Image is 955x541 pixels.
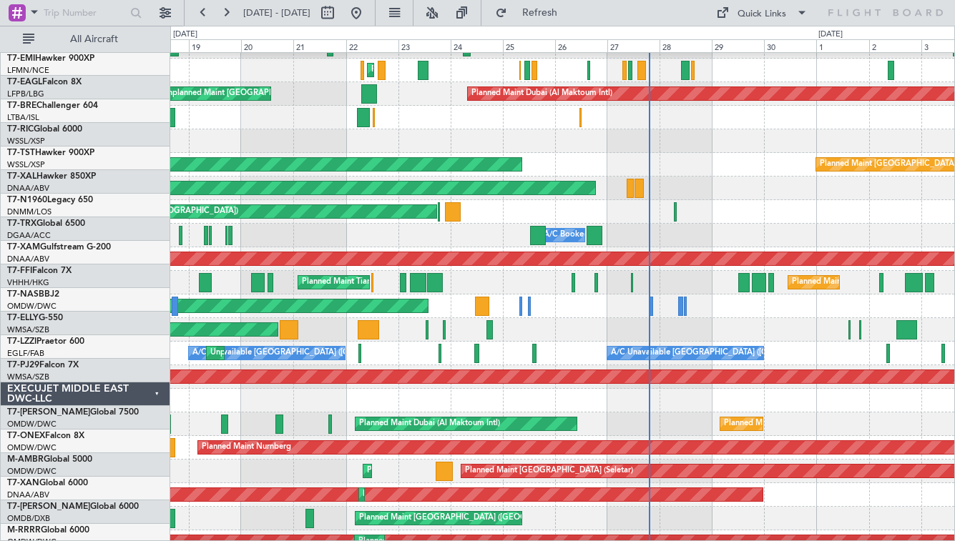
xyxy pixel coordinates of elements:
div: A/C Unavailable [GEOGRAPHIC_DATA] ([GEOGRAPHIC_DATA]) [611,342,843,364]
div: 1 [816,39,868,52]
a: OMDB/DXB [7,513,50,524]
div: Unplanned Maint [GEOGRAPHIC_DATA] ([GEOGRAPHIC_DATA]) [210,342,446,364]
a: WMSA/SZB [7,324,49,335]
a: T7-TRXGlobal 6500 [7,219,85,228]
a: T7-BREChallenger 604 [7,101,98,110]
span: T7-EAGL [7,78,42,86]
a: T7-LZZIPraetor 600 [7,337,84,346]
a: OMDW/DWC [7,419,57,430]
div: Planned Maint Nurnberg [202,437,291,458]
a: OMDW/DWC [7,301,57,312]
a: T7-PJ29Falcon 7X [7,361,79,369]
div: 29 [712,39,764,52]
div: 28 [660,39,712,52]
span: T7-XAM [7,243,40,252]
a: T7-RICGlobal 6000 [7,125,82,134]
div: Planned Maint Dubai (Al Maktoum Intl) [363,484,504,505]
a: T7-N1960Legacy 650 [7,196,93,204]
div: 26 [555,39,607,52]
a: T7-XANGlobal 6000 [7,479,88,487]
div: Planned Maint Dubai (Al Maktoum Intl) [471,83,612,104]
a: LTBA/ISL [7,112,39,123]
div: Planned Maint [GEOGRAPHIC_DATA] [371,59,508,81]
div: 22 [346,39,398,52]
div: Planned Maint Tianjin ([GEOGRAPHIC_DATA]) [302,272,469,293]
span: T7-PJ29 [7,361,39,369]
span: T7-[PERSON_NAME] [7,502,90,511]
a: T7-FFIFalcon 7X [7,267,72,275]
div: Planned Maint Dubai (Al Maktoum Intl) [724,413,865,435]
div: Quick Links [738,7,786,21]
div: Planned Maint Dubai (Al Maktoum Intl) [367,460,508,482]
a: EGLF/FAB [7,348,44,359]
a: DNAA/ABV [7,183,49,194]
a: T7-NASBBJ2 [7,290,59,299]
span: [DATE] - [DATE] [243,6,310,19]
a: WMSA/SZB [7,372,49,382]
span: T7-EMI [7,54,35,63]
span: T7-LZZI [7,337,36,346]
div: 23 [398,39,451,52]
div: 25 [503,39,555,52]
div: A/C Unavailable [GEOGRAPHIC_DATA] ([GEOGRAPHIC_DATA]) [192,342,425,364]
span: All Aircraft [37,34,151,44]
span: T7-RIC [7,125,34,134]
a: T7-EMIHawker 900XP [7,54,94,63]
span: T7-[PERSON_NAME] [7,408,90,417]
button: All Aircraft [16,28,155,51]
div: 30 [764,39,816,52]
span: T7-XAN [7,479,39,487]
div: A/C Booked [544,224,589,246]
span: Refresh [510,8,570,18]
span: T7-FFI [7,267,32,275]
a: M-AMBRGlobal 5000 [7,455,92,464]
span: T7-XAL [7,172,36,181]
a: T7-[PERSON_NAME]Global 7500 [7,408,139,417]
a: LFMN/NCE [7,65,49,76]
button: Refresh [489,1,574,24]
span: T7-TST [7,149,35,157]
a: DGAA/ACC [7,230,51,241]
button: Quick Links [709,1,815,24]
a: WSSL/XSP [7,136,45,147]
a: T7-TSTHawker 900XP [7,149,94,157]
div: [DATE] [818,29,843,41]
div: 21 [293,39,346,52]
div: 2 [869,39,921,52]
a: T7-[PERSON_NAME]Global 6000 [7,502,139,511]
div: [DATE] [173,29,197,41]
input: Trip Number [44,2,126,24]
span: M-RRRR [7,526,41,535]
a: OMDW/DWC [7,442,57,453]
div: 19 [189,39,241,52]
span: T7-NAS [7,290,39,299]
a: T7-XAMGulfstream G-200 [7,243,111,252]
a: T7-XALHawker 850XP [7,172,96,181]
a: M-RRRRGlobal 6000 [7,526,89,535]
a: VHHH/HKG [7,277,49,288]
a: WSSL/XSP [7,159,45,170]
span: T7-N1960 [7,196,47,204]
div: 27 [607,39,660,52]
div: Planned Maint [GEOGRAPHIC_DATA] (Seletar) [465,460,633,482]
span: T7-ELLY [7,314,39,322]
span: T7-BRE [7,101,36,110]
span: T7-ONEX [7,432,45,440]
a: OMDW/DWC [7,466,57,477]
div: Planned Maint [GEOGRAPHIC_DATA] ([GEOGRAPHIC_DATA] Intl) [359,507,598,529]
a: LFPB/LBG [7,89,44,99]
div: 20 [241,39,293,52]
a: T7-ELLYG-550 [7,314,63,322]
span: M-AMBR [7,455,44,464]
a: DNAA/ABV [7,254,49,264]
div: Planned Maint Dubai (Al Maktoum Intl) [359,413,500,435]
div: 24 [451,39,503,52]
a: DNMM/LOS [7,207,52,217]
a: T7-EAGLFalcon 8X [7,78,82,86]
a: DNAA/ABV [7,490,49,500]
span: T7-TRX [7,219,36,228]
a: T7-ONEXFalcon 8X [7,432,84,440]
